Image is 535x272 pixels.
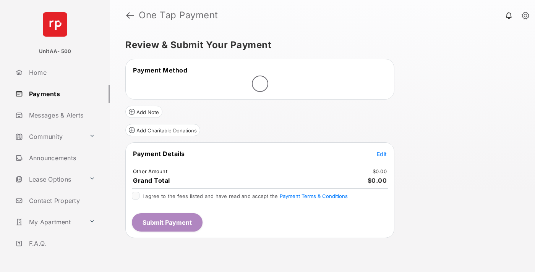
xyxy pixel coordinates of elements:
[39,48,71,55] p: UnitAA- 500
[12,234,110,253] a: F.A.Q.
[12,149,110,167] a: Announcements
[133,66,187,74] span: Payment Method
[12,170,86,188] a: Lease Options
[377,150,387,158] button: Edit
[133,177,170,184] span: Grand Total
[12,63,110,82] a: Home
[12,192,110,210] a: Contact Property
[125,106,162,118] button: Add Note
[125,124,200,136] button: Add Charitable Donations
[12,127,86,146] a: Community
[12,85,110,103] a: Payments
[12,213,86,231] a: My Apartment
[368,177,387,184] span: $0.00
[377,151,387,157] span: Edit
[280,193,348,199] button: I agree to the fees listed and have read and accept the
[372,168,387,175] td: $0.00
[12,106,110,124] a: Messages & Alerts
[132,213,203,232] button: Submit Payment
[133,150,185,158] span: Payment Details
[133,168,168,175] td: Other Amount
[125,40,514,50] h5: Review & Submit Your Payment
[139,11,218,20] strong: One Tap Payment
[43,12,67,37] img: svg+xml;base64,PHN2ZyB4bWxucz0iaHR0cDovL3d3dy53My5vcmcvMjAwMC9zdmciIHdpZHRoPSI2NCIgaGVpZ2h0PSI2NC...
[143,193,348,199] span: I agree to the fees listed and have read and accept the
